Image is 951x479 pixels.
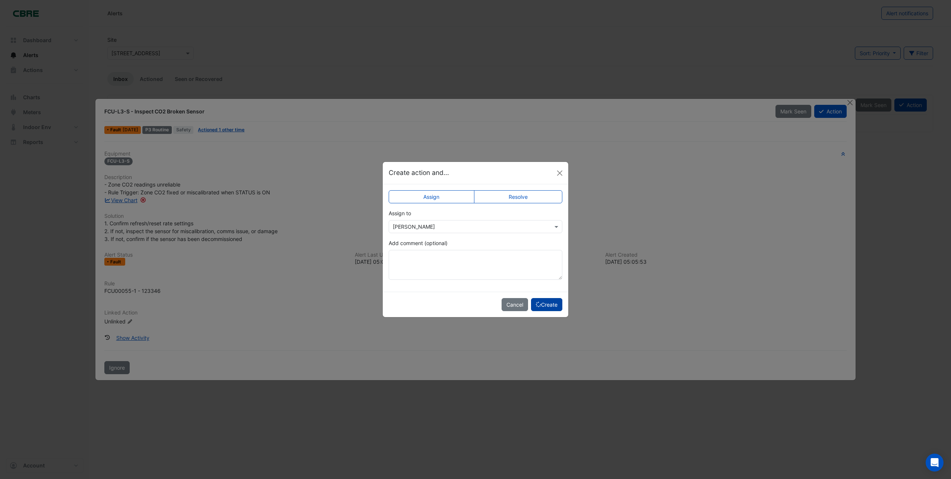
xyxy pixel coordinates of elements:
[389,190,474,203] label: Assign
[389,209,411,217] label: Assign to
[474,190,563,203] label: Resolve
[531,298,562,311] button: Create
[554,168,565,179] button: Close
[389,239,448,247] label: Add comment (optional)
[926,454,944,472] div: Open Intercom Messenger
[502,298,528,311] button: Cancel
[389,168,449,178] h5: Create action and...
